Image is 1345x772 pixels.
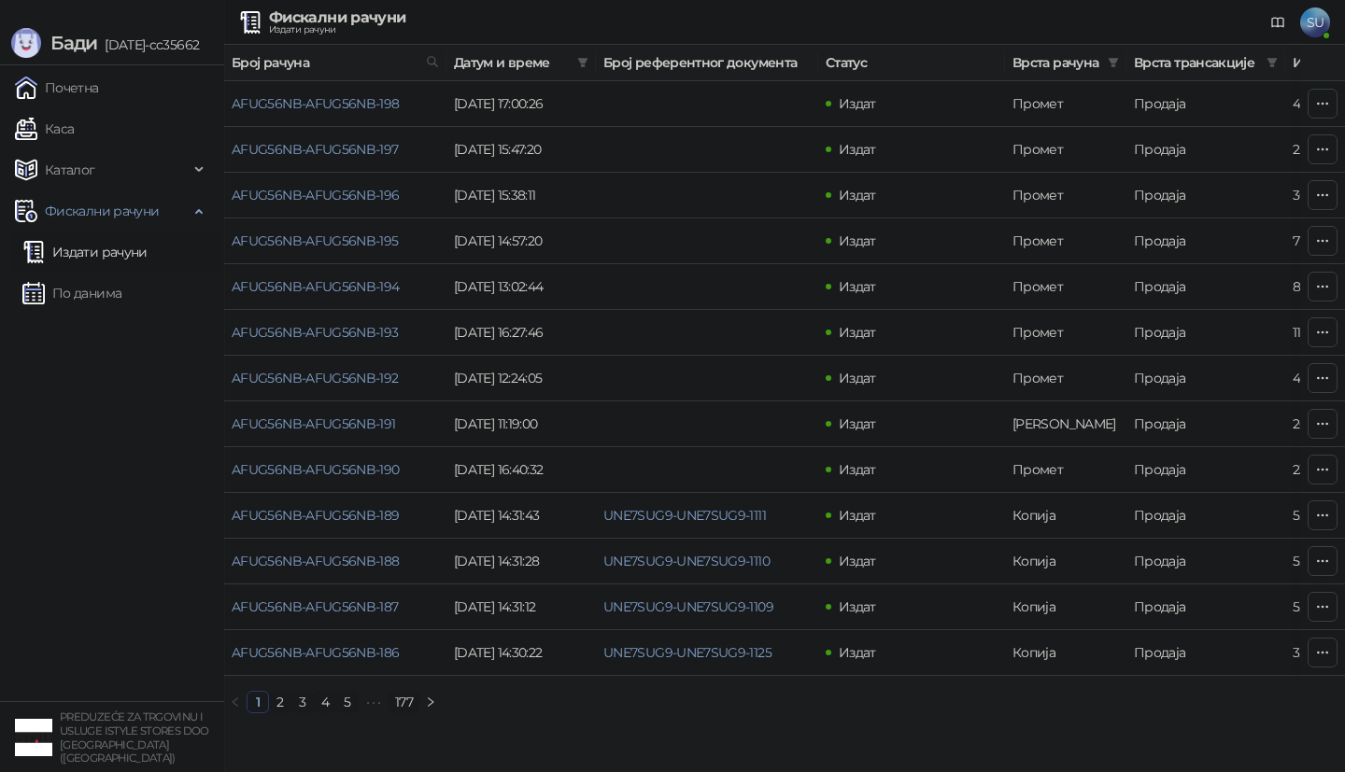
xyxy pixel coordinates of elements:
[1005,173,1126,218] td: Промет
[291,691,314,713] li: 3
[1126,81,1285,127] td: Продаја
[1126,173,1285,218] td: Продаја
[446,630,596,676] td: [DATE] 14:30:22
[337,692,358,712] a: 5
[1126,630,1285,676] td: Продаја
[1126,264,1285,310] td: Продаја
[425,696,436,708] span: right
[596,45,818,81] th: Број референтног документа
[1126,447,1285,493] td: Продаја
[11,28,41,58] img: Logo
[224,173,446,218] td: AFUG56NB-AFUG56NB-196
[446,356,596,401] td: [DATE] 12:24:05
[224,493,446,539] td: AFUG56NB-AFUG56NB-189
[839,553,876,569] span: Издат
[1126,493,1285,539] td: Продаја
[270,692,290,712] a: 2
[1126,584,1285,630] td: Продаја
[224,447,446,493] td: AFUG56NB-AFUG56NB-190
[232,232,399,249] a: AFUG56NB-AFUG56NB-195
[1263,7,1293,37] a: Документација
[1267,57,1278,68] span: filter
[446,127,596,173] td: [DATE] 15:47:20
[839,141,876,158] span: Издат
[15,719,52,756] img: 64x64-companyLogo-77b92cf4-9946-4f36-9751-bf7bb5fd2c7d.png
[230,696,241,708] span: left
[1005,447,1126,493] td: Промет
[224,81,446,127] td: AFUG56NB-AFUG56NB-198
[1005,127,1126,173] td: Промет
[446,310,596,356] td: [DATE] 16:27:46
[232,644,400,661] a: AFUG56NB-AFUG56NB-186
[446,81,596,127] td: [DATE] 17:00:26
[224,310,446,356] td: AFUG56NB-AFUG56NB-193
[224,45,446,81] th: Број рачуна
[1005,218,1126,264] td: Промет
[446,218,596,264] td: [DATE] 14:57:20
[45,151,95,189] span: Каталог
[1126,127,1285,173] td: Продаја
[1005,81,1126,127] td: Промет
[446,447,596,493] td: [DATE] 16:40:32
[232,95,400,112] a: AFUG56NB-AFUG56NB-198
[232,370,399,386] a: AFUG56NB-AFUG56NB-192
[1005,539,1126,584] td: Копија
[224,539,446,584] td: AFUG56NB-AFUG56NB-188
[446,401,596,447] td: [DATE] 11:19:00
[839,507,876,524] span: Издат
[446,584,596,630] td: [DATE] 14:31:12
[1005,356,1126,401] td: Промет
[359,691,389,713] li: Следећих 5 Страна
[603,598,773,615] a: UNE7SUG9-UNE7SUG9-1109
[232,415,396,432] a: AFUG56NB-AFUG56NB-191
[314,691,336,713] li: 4
[1005,401,1126,447] td: Аванс
[839,324,876,341] span: Издат
[446,173,596,218] td: [DATE] 15:38:11
[232,187,400,204] a: AFUG56NB-AFUG56NB-196
[224,691,247,713] button: left
[1263,49,1281,77] span: filter
[389,691,419,713] li: 177
[419,691,442,713] li: Следећа страна
[60,710,209,765] small: PREDUZEĆE ZA TRGOVINU I USLUGE ISTYLE STORES DOO [GEOGRAPHIC_DATA] ([GEOGRAPHIC_DATA])
[454,52,570,73] span: Датум и време
[269,10,405,25] div: Фискални рачуни
[1005,310,1126,356] td: Промет
[224,127,446,173] td: AFUG56NB-AFUG56NB-197
[315,692,335,712] a: 4
[446,539,596,584] td: [DATE] 14:31:28
[1005,630,1126,676] td: Копија
[224,264,446,310] td: AFUG56NB-AFUG56NB-194
[446,264,596,310] td: [DATE] 13:02:44
[1104,49,1123,77] span: filter
[292,692,313,712] a: 3
[336,691,359,713] li: 5
[224,584,446,630] td: AFUG56NB-AFUG56NB-187
[269,25,405,35] div: Издати рачуни
[224,630,446,676] td: AFUG56NB-AFUG56NB-186
[15,69,99,106] a: Почетна
[232,52,418,73] span: Број рачуна
[577,57,588,68] span: filter
[839,644,876,661] span: Издат
[232,507,400,524] a: AFUG56NB-AFUG56NB-189
[389,692,418,712] a: 177
[603,507,766,524] a: UNE7SUG9-UNE7SUG9-1111
[50,32,97,54] span: Бади
[45,192,159,230] span: Фискални рачуни
[839,232,876,249] span: Издат
[1012,52,1100,73] span: Врста рачуна
[1126,539,1285,584] td: Продаја
[1005,493,1126,539] td: Копија
[839,461,876,478] span: Издат
[359,691,389,713] span: •••
[1108,57,1119,68] span: filter
[839,95,876,112] span: Издат
[1005,264,1126,310] td: Промет
[269,691,291,713] li: 2
[573,49,592,77] span: filter
[1134,52,1259,73] span: Врста трансакције
[839,278,876,295] span: Издат
[1126,310,1285,356] td: Продаја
